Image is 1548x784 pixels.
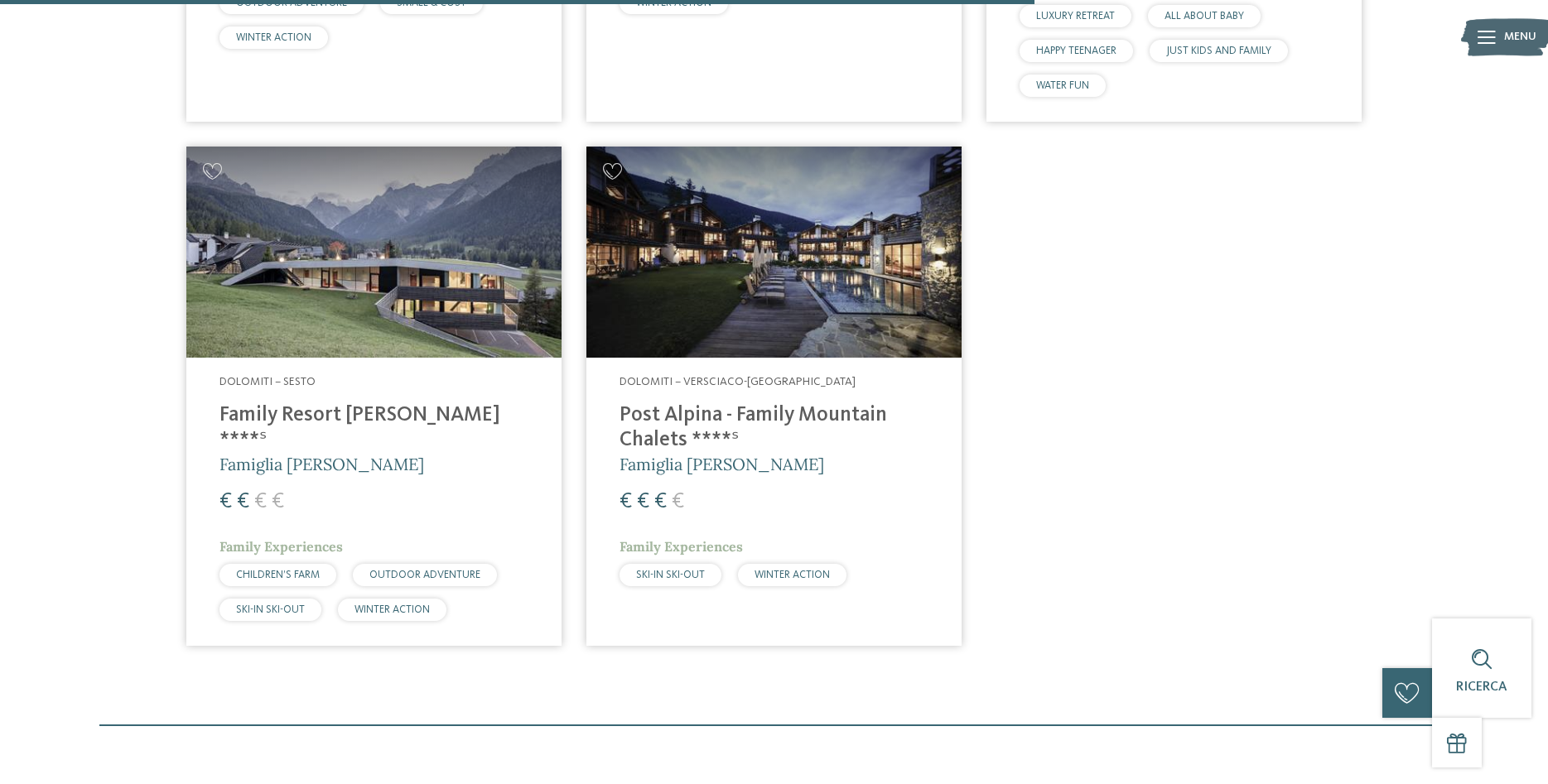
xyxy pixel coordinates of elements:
span: SKI-IN SKI-OUT [636,570,705,580]
span: € [637,491,649,512]
span: Dolomiti – Sesto [219,376,316,387]
span: Ricerca [1456,681,1507,694]
span: WATER FUN [1036,80,1089,91]
span: WINTER ACTION [354,604,430,615]
span: CHILDREN’S FARM [236,570,320,580]
span: € [654,491,667,512]
span: Dolomiti – Versciaco-[GEOGRAPHIC_DATA] [620,376,856,387]
span: Famiglia [PERSON_NAME] [620,454,824,474]
span: SKI-IN SKI-OUT [236,604,305,615]
span: WINTER ACTION [236,32,311,43]
span: Famiglia [PERSON_NAME] [219,454,424,474]
span: LUXURY RETREAT [1036,11,1115,22]
span: Family Experiences [219,538,343,555]
span: ALL ABOUT BABY [1165,11,1244,22]
a: Cercate un hotel per famiglie? Qui troverete solo i migliori! Dolomiti – Sesto Family Resort [PER... [186,147,562,646]
span: € [254,491,267,512]
span: WINTER ACTION [755,570,830,580]
span: € [272,491,284,512]
span: JUST KIDS AND FAMILY [1166,46,1271,56]
span: € [672,491,684,512]
span: Family Experiences [620,538,743,555]
span: HAPPY TEENAGER [1036,46,1116,56]
span: OUTDOOR ADVENTURE [369,570,480,580]
img: Post Alpina - Family Mountain Chalets ****ˢ [586,147,962,358]
h4: Post Alpina - Family Mountain Chalets ****ˢ [620,403,928,453]
span: € [620,491,632,512]
span: € [219,491,232,512]
img: Family Resort Rainer ****ˢ [186,147,562,358]
a: Cercate un hotel per famiglie? Qui troverete solo i migliori! Dolomiti – Versciaco-[GEOGRAPHIC_DA... [586,147,962,646]
h4: Family Resort [PERSON_NAME] ****ˢ [219,403,528,453]
span: € [237,491,249,512]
